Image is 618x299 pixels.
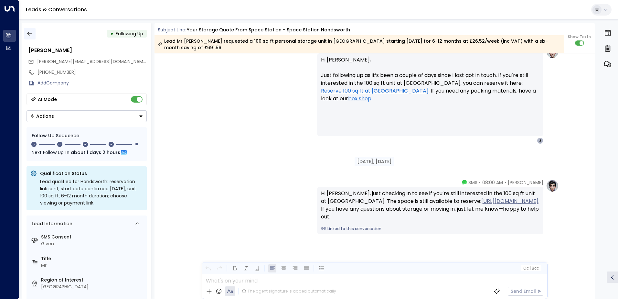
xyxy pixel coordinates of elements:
button: Cc|Bcc [520,265,541,271]
button: Undo [204,264,212,272]
div: Next Follow Up: [32,149,142,156]
a: Leads & Conversations [26,6,87,13]
div: [PERSON_NAME] [28,47,147,54]
p: Qualification Status [40,170,143,177]
span: In about 1 days 2 hours [65,149,120,156]
label: Title [41,255,144,262]
img: profile-logo.png [546,179,559,192]
span: Show Texts [568,34,591,40]
span: | [529,266,531,271]
span: • [505,179,506,186]
div: Given [41,240,144,247]
div: Lead Information [29,220,72,227]
div: [DATE], [DATE] [355,157,394,166]
div: Lead qualified for Handsworth: reservation link sent, start date confirmed [DATE], unit 100 sq ft... [40,178,143,206]
div: Your storage quote from Space Station - Space Station Handsworth [187,27,350,33]
a: Linked to this conversation [321,226,539,232]
span: jakandra@icloud.com [37,58,147,65]
label: SMS Consent [41,234,144,240]
div: The agent signature is added automatically [242,288,336,294]
a: [URL][DOMAIN_NAME] [481,197,538,205]
span: Subject Line: [158,27,186,33]
div: Hi [PERSON_NAME], just checking in to see if you’re still interested in the 100 sq ft unit at [GE... [321,190,539,221]
span: [PERSON_NAME][EMAIL_ADDRESS][DOMAIN_NAME] [37,58,147,65]
span: SMS [468,179,477,186]
a: box shop [348,95,371,103]
div: AddCompany [37,80,147,86]
div: J [537,138,543,144]
a: Reserve 100 sq ft at [GEOGRAPHIC_DATA] [321,87,429,95]
div: Button group with a nested menu [27,110,147,122]
div: Actions [30,113,54,119]
span: Cc Bcc [523,266,538,271]
div: Mr [41,262,144,269]
span: 08:00 AM [482,179,503,186]
div: Follow Up Sequence [32,132,142,139]
p: Hi [PERSON_NAME], Just following up as it’s been a couple of days since I last got in touch. If y... [321,56,539,110]
span: Following Up [116,30,143,37]
span: • [479,179,481,186]
div: [GEOGRAPHIC_DATA] [41,283,144,290]
div: AI Mode [38,96,57,103]
label: Region of Interest [41,277,144,283]
div: • [110,28,113,39]
button: Actions [27,110,147,122]
div: Lead Mr [PERSON_NAME] requested a 100 sq ft personal storage unit in [GEOGRAPHIC_DATA] starting [... [158,38,560,51]
div: [PHONE_NUMBER] [37,69,147,76]
button: Redo [215,264,223,272]
span: [PERSON_NAME] [508,179,543,186]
